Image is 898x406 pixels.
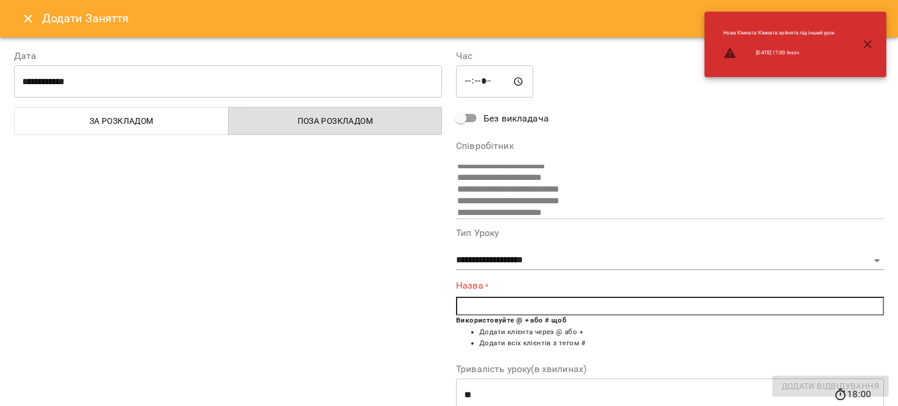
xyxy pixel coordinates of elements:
[456,228,884,238] label: Тип Уроку
[456,51,884,61] label: Час
[236,114,436,128] span: Поза розкладом
[714,25,844,41] li: Нова Кімната : Кімната зайнята під інший урок
[14,5,42,33] button: Close
[456,316,567,324] b: Використовуйте @ + або # щоб
[714,41,844,65] li: [DATE] 17:00 lessv
[456,141,884,151] label: Співробітник
[483,112,549,126] span: Без викладача
[22,114,222,128] span: За розкладом
[456,365,884,374] label: Тривалість уроку(в хвилинах)
[42,9,884,27] h6: Додати Заняття
[14,51,442,61] label: Дата
[479,338,884,349] li: Додати всіх клієнтів з тегом #
[14,107,229,135] button: За розкладом
[479,327,884,338] li: Додати клієнта через @ або +
[456,279,884,293] label: Назва
[228,107,443,135] button: Поза розкладом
